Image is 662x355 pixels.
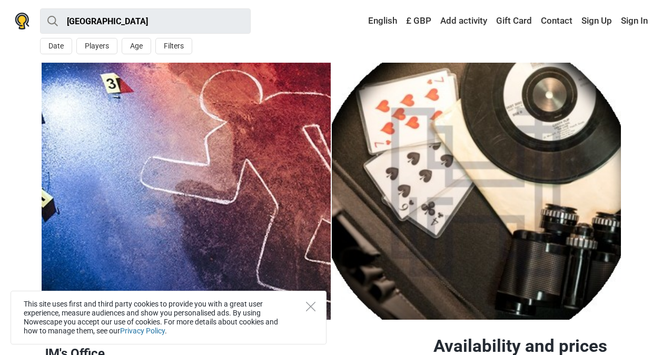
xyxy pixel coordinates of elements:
[11,291,327,344] div: This site uses first and third party cookies to provide you with a great user experience, measure...
[538,12,575,31] a: Contact
[40,38,72,54] button: Date
[618,12,648,31] a: Sign In
[122,38,151,54] button: Age
[403,12,434,31] a: £ GBP
[332,63,621,320] a: JM's Office photo 1
[361,17,368,25] img: English
[579,12,615,31] a: Sign Up
[493,12,535,31] a: Gift Card
[358,12,400,31] a: English
[438,12,490,31] a: Add activity
[332,63,621,320] img: JM's Office photo 2
[42,63,331,320] img: JM's Office photo 1
[120,327,165,335] a: Privacy Policy
[306,302,315,311] button: Close
[155,38,192,54] button: Filters
[76,38,117,54] button: Players
[15,13,29,29] img: Nowescape logo
[40,8,251,34] input: try “London”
